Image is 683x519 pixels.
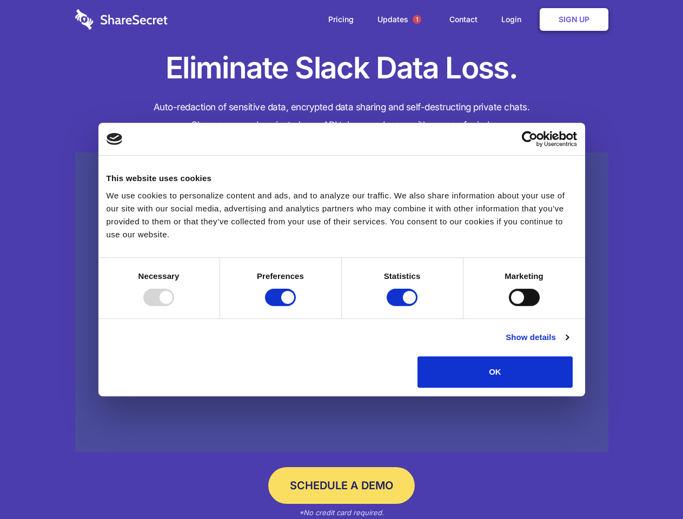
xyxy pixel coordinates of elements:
a: Show details [506,331,568,344]
a: Pricing [317,3,364,36]
h4: Auto-redaction of sensitive data, encrypted data sharing and self-destructing private chats. Shar... [75,98,608,134]
a: Login [490,3,538,36]
span: 1 [413,15,421,24]
strong: Necessary [138,271,180,281]
div: We use cookies to personalize content and ads, and to analyze our traffic. We also share informat... [107,189,577,241]
div: This website uses cookies [107,172,577,185]
em: *No credit card required. [299,508,384,517]
a: Wistia video thumbnail [75,152,608,453]
button: OK [417,356,573,388]
img: logo-wordmark-white-trans-d4663122ce5f474addd5e946df7df03e33cb6a1c49d2221995e7729f52c070b2.svg [75,9,168,30]
strong: Statistics [384,271,421,281]
h1: Eliminate Slack Data Loss. [75,49,608,88]
strong: Marketing [505,271,543,281]
a: Contact [439,3,488,36]
a: Schedule a Demo [268,467,415,504]
a: Sign Up [540,8,608,31]
strong: Preferences [257,271,304,281]
a: Usercentrics Cookiebot - opens in a new window [482,131,577,147]
img: logo [107,133,123,145]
